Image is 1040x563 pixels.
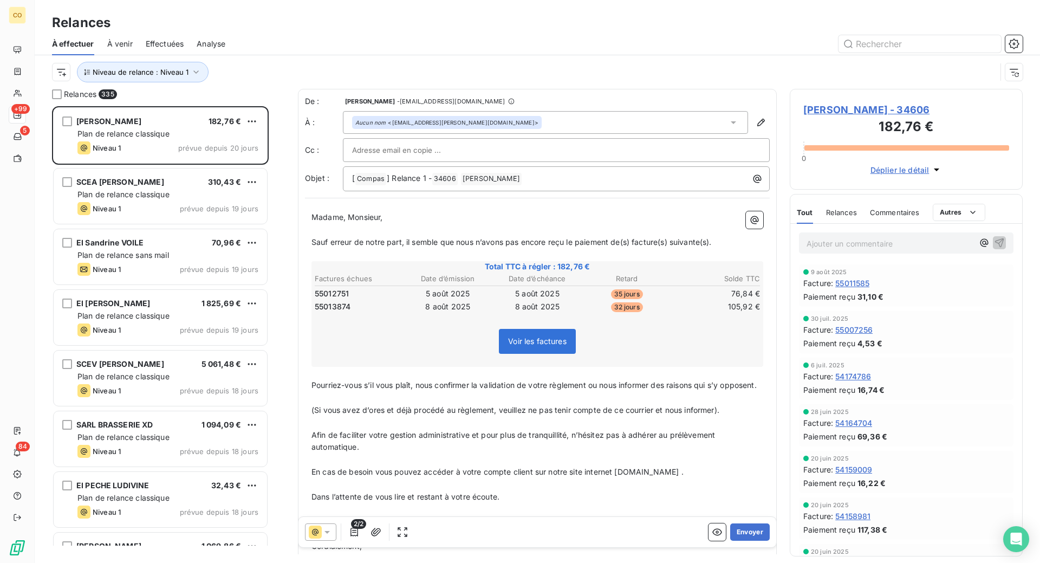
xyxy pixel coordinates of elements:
[76,359,164,368] span: SCEV [PERSON_NAME]
[611,302,643,312] span: 32 jours
[797,208,813,217] span: Tout
[811,409,849,415] span: 28 juin 2025
[835,510,870,522] span: 54158981
[76,177,164,186] span: SCEA [PERSON_NAME]
[77,311,170,320] span: Plan de relance classique
[352,142,469,158] input: Adresse email en copie ...
[835,277,869,289] span: 55011585
[311,380,757,390] span: Pourriez-vous s’il vous plaît, nous confirmer la validation de votre règlement ou nous informer d...
[9,7,26,24] div: CO
[201,359,242,368] span: 5 061,48 €
[811,362,844,368] span: 6 juil. 2025
[77,432,170,442] span: Plan de relance classique
[867,164,946,176] button: Déplier le détail
[76,481,149,490] span: EI PECHE LUDIVINE
[404,288,492,300] td: 5 août 2025
[1003,526,1029,552] div: Open Intercom Messenger
[803,338,855,349] span: Paiement reçu
[803,464,833,475] span: Facture :
[611,289,643,299] span: 35 jours
[835,324,873,335] span: 55007256
[826,208,857,217] span: Relances
[345,98,395,105] span: [PERSON_NAME]
[9,539,26,556] img: Logo LeanPay
[77,372,170,381] span: Plan de relance classique
[76,420,153,429] span: SARL BRASSERIE XD
[99,89,116,99] span: 335
[315,301,350,312] span: 55013874
[352,173,355,183] span: [
[803,510,833,522] span: Facture :
[52,13,110,33] h3: Relances
[76,117,141,126] span: [PERSON_NAME]
[802,154,806,163] span: 0
[857,384,885,396] span: 16,74 €
[432,173,458,185] span: 34606
[355,173,386,185] span: Compas
[77,62,209,82] button: Niveau de relance : Niveau 1
[803,117,1009,139] h3: 182,76 €
[77,129,170,138] span: Plan de relance classique
[311,237,712,247] span: Sauf erreur de notre part, il semble que nous n’avons pas encore reçu le paiement de(s) facture(s...
[803,524,855,535] span: Paiement reçu
[76,299,150,308] span: EI [PERSON_NAME]
[11,104,30,114] span: +99
[180,326,258,334] span: prévue depuis 19 jours
[583,273,671,284] th: Retard
[93,508,121,516] span: Niveau 1
[93,204,121,213] span: Niveau 1
[508,336,567,346] span: Voir les factures
[355,119,538,126] div: <[EMAIL_ADDRESS][PERSON_NAME][DOMAIN_NAME]>
[493,301,581,313] td: 8 août 2025
[835,417,872,429] span: 54164704
[52,38,94,49] span: À effectuer
[197,38,225,49] span: Analyse
[811,548,849,555] span: 20 juin 2025
[311,467,684,476] span: En cas de besoin vous pouvez accéder à votre compte client sur notre site internet [DOMAIN_NAME] .
[178,144,258,152] span: prévue depuis 20 jours
[20,126,30,135] span: 5
[305,96,343,107] span: De :
[16,442,30,451] span: 84
[835,464,872,475] span: 54159009
[672,273,760,284] th: Solde TTC
[811,455,849,462] span: 20 juin 2025
[803,477,855,489] span: Paiement reçu
[77,250,169,260] span: Plan de relance sans mail
[803,102,1009,117] span: [PERSON_NAME] - 34606
[64,89,96,100] span: Relances
[857,291,883,302] span: 31,10 €
[355,119,386,126] em: Aucun nom
[811,502,849,508] span: 20 juin 2025
[93,68,188,76] span: Niveau de relance : Niveau 1
[107,38,133,49] span: À venir
[387,173,432,183] span: ] Relance 1 -
[180,204,258,213] span: prévue depuis 19 jours
[93,447,121,456] span: Niveau 1
[146,38,184,49] span: Effectuées
[52,106,269,546] div: grid
[493,273,581,284] th: Date d’échéance
[803,324,833,335] span: Facture :
[93,265,121,274] span: Niveau 1
[803,431,855,442] span: Paiement reçu
[305,145,343,156] label: Cc :
[315,288,349,299] span: 55012751
[180,508,258,516] span: prévue depuis 18 jours
[857,477,886,489] span: 16,22 €
[672,301,760,313] td: 105,92 €
[314,273,402,284] th: Factures échues
[93,144,121,152] span: Niveau 1
[201,541,242,551] span: 1 069,86 €
[311,430,717,452] span: Afin de faciliter votre gestion administrative et pour plus de tranquillité, n’hésitez pas à adhé...
[180,447,258,456] span: prévue depuis 18 jours
[857,431,887,442] span: 69,36 €
[76,238,144,247] span: EI Sandrine VOILE
[838,35,1001,53] input: Rechercher
[672,288,760,300] td: 76,84 €
[77,493,170,502] span: Plan de relance classique
[93,326,121,334] span: Niveau 1
[404,273,492,284] th: Date d’émission
[351,519,366,529] span: 2/2
[76,541,141,551] span: [PERSON_NAME]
